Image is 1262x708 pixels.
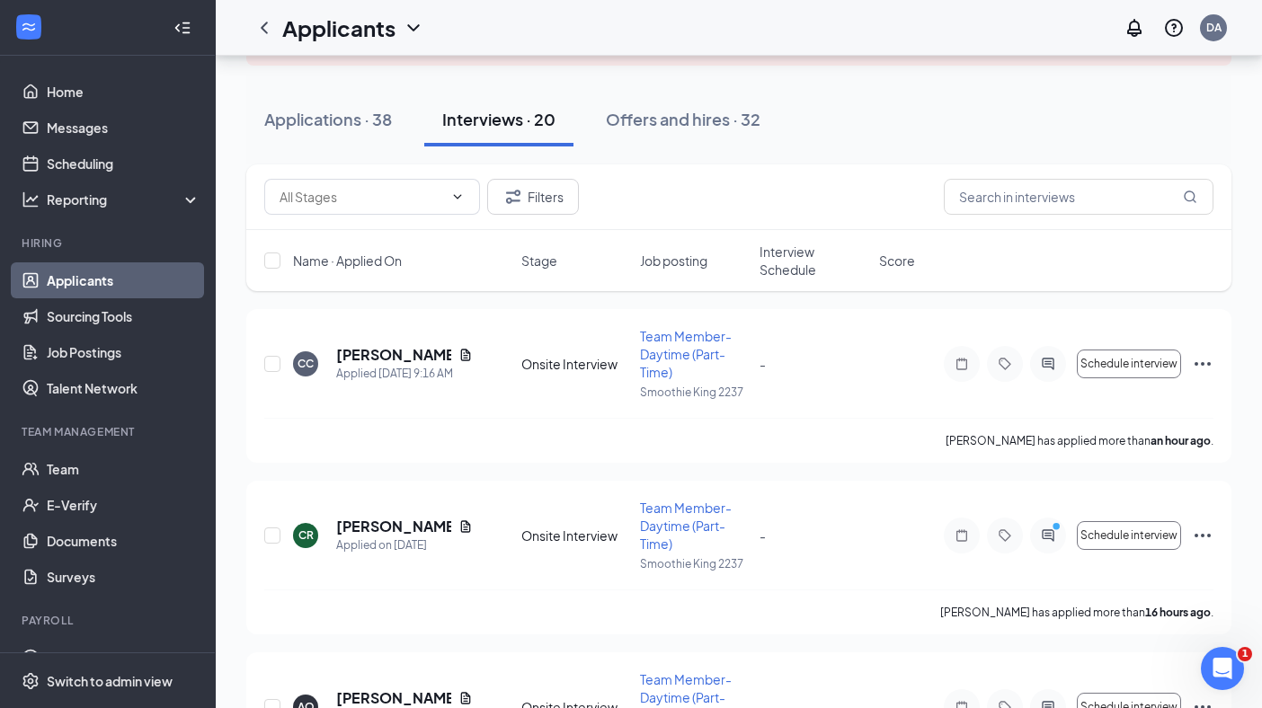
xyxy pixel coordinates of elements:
h5: [PERSON_NAME] [336,517,451,536]
button: Schedule interview [1077,521,1181,550]
div: Reporting [47,190,201,208]
span: Score [879,252,915,270]
svg: Filter [502,186,524,208]
p: [PERSON_NAME] has applied more than . [940,605,1213,620]
svg: ChevronDown [403,17,424,39]
h5: [PERSON_NAME] [336,345,451,365]
span: Job posting [640,252,707,270]
span: Schedule interview [1080,529,1178,542]
h5: [PERSON_NAME] [336,688,451,708]
button: Filter Filters [487,179,579,215]
svg: ActiveChat [1037,528,1059,543]
svg: PrimaryDot [1048,521,1070,535]
input: All Stages [280,187,443,207]
div: Applied on [DATE] [336,536,473,554]
span: Interview Schedule [760,243,868,279]
a: Talent Network [47,370,200,406]
div: Payroll [22,613,197,628]
svg: Collapse [173,19,191,37]
svg: Document [458,348,473,362]
p: Smoothie King 2237 [640,385,749,400]
a: Team [47,451,200,487]
a: Job Postings [47,334,200,370]
svg: ActiveChat [1037,357,1059,371]
span: Team Member-Daytime (Part-Time) [640,500,732,552]
iframe: Intercom live chat [1201,647,1244,690]
a: Scheduling [47,146,200,181]
svg: ChevronLeft [253,17,275,39]
svg: WorkstreamLogo [20,18,38,36]
svg: Settings [22,672,40,690]
svg: MagnifyingGlass [1183,190,1197,204]
svg: Tag [994,528,1016,543]
p: [PERSON_NAME] has applied more than . [946,433,1213,448]
div: Team Management [22,424,197,439]
div: Offers and hires · 32 [606,108,760,130]
svg: ChevronDown [450,190,465,204]
div: Applied [DATE] 9:16 AM [336,365,473,383]
svg: Notifications [1124,17,1145,39]
a: Sourcing Tools [47,298,200,334]
a: Documents [47,523,200,559]
span: Schedule interview [1080,358,1178,370]
a: Payroll [47,640,200,676]
p: Smoothie King 2237 [640,556,749,571]
span: Stage [521,252,557,270]
span: - [760,356,766,372]
input: Search in interviews [944,179,1213,215]
span: - [760,527,766,544]
svg: Note [951,528,973,543]
div: Onsite Interview [521,355,630,373]
button: Schedule interview [1077,350,1181,378]
h1: Applicants [282,13,395,43]
b: an hour ago [1151,434,1211,447]
svg: Ellipses [1192,525,1213,546]
span: 1 [1238,647,1252,661]
a: E-Verify [47,487,200,523]
svg: Ellipses [1192,353,1213,375]
span: Name · Applied On [293,252,402,270]
b: 16 hours ago [1145,606,1211,619]
svg: Document [458,519,473,534]
a: Home [47,74,200,110]
div: CC [298,356,314,371]
a: Applicants [47,262,200,298]
div: Interviews · 20 [442,108,555,130]
div: Onsite Interview [521,527,630,544]
svg: Analysis [22,190,40,208]
a: Surveys [47,559,200,595]
a: Messages [47,110,200,146]
span: Team Member-Daytime (Part-Time) [640,328,732,380]
svg: Tag [994,357,1016,371]
div: Applications · 38 [264,108,392,130]
svg: QuestionInfo [1163,17,1185,39]
svg: Document [458,691,473,705]
div: Hiring [22,235,197,251]
div: DA [1206,20,1222,35]
div: CR [298,527,314,543]
svg: Note [951,357,973,371]
div: Switch to admin view [47,672,173,690]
